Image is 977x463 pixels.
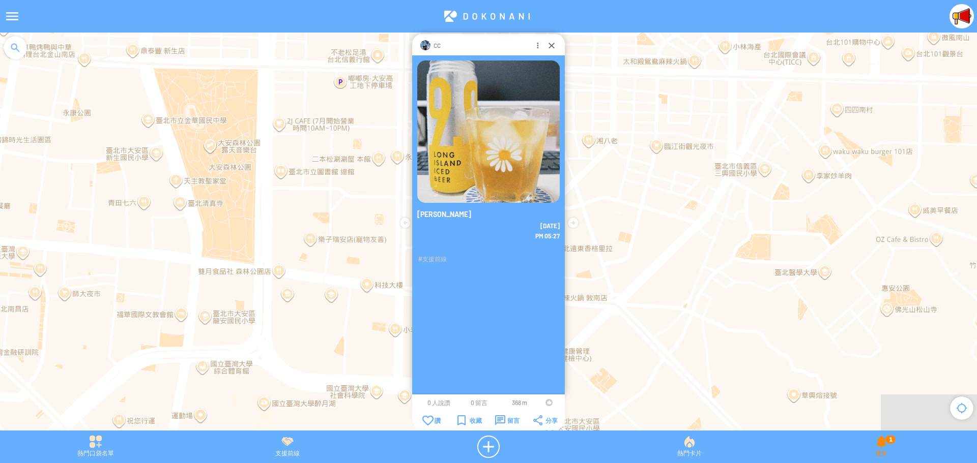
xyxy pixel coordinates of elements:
div: 收藏 [457,415,482,425]
div: 分享 [533,415,558,425]
div: 通知 [786,436,977,458]
img: Visruth.jpg not found [950,4,974,28]
span: #支援前線 [418,255,447,262]
div: 1 [885,436,896,444]
div: 熱門卡片 [594,436,785,458]
span: 0 留言 [471,399,487,406]
img: Visruth.jpg not found [420,40,430,50]
span: 368 m [512,399,527,406]
div: 留言 [495,415,520,425]
span: [DATE] [540,222,560,229]
p: [PERSON_NAME] [417,209,560,220]
span: PM 05:27 [535,232,560,239]
div: 讚 [422,415,441,425]
img: Visruth.jpg not found [417,60,560,203]
a: 在 Google 地圖上開啟這個區域 (開啟新視窗) [3,427,36,441]
div: 支援前線 [191,436,383,458]
p: CC [434,40,441,50]
span: 0 人說讚 [427,399,450,406]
